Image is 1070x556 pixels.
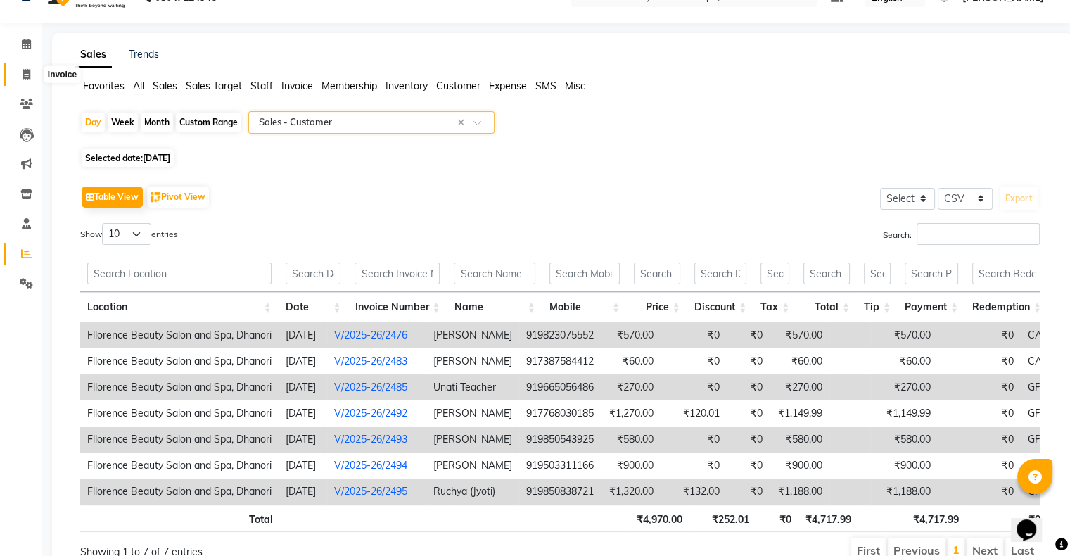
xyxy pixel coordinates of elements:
[870,348,938,374] td: ₹60.00
[535,80,556,92] span: SMS
[279,479,327,505] td: [DATE]
[870,479,938,505] td: ₹1,188.00
[279,322,327,348] td: [DATE]
[870,322,938,348] td: ₹570.00
[756,505,798,532] th: ₹0
[279,348,327,374] td: [DATE]
[386,80,428,92] span: Inventory
[87,263,272,284] input: Search Location
[519,453,601,479] td: 919503311166
[519,374,601,400] td: 919665056486
[519,400,601,427] td: 917768030185
[727,427,770,453] td: ₹0
[426,348,519,374] td: [PERSON_NAME]
[80,322,279,348] td: Fllorence Beauty Salon and Spa, Dhanori
[426,453,519,479] td: [PERSON_NAME]
[687,292,754,322] th: Discount: activate to sort column ascending
[661,453,727,479] td: ₹0
[634,263,680,284] input: Search Price
[426,400,519,427] td: [PERSON_NAME]
[334,459,407,472] a: V/2025-26/2494
[770,374,829,400] td: ₹270.00
[898,292,965,322] th: Payment: activate to sort column ascending
[770,348,829,374] td: ₹60.00
[80,479,279,505] td: Fllorence Beauty Salon and Spa, Dhanori
[279,374,327,400] td: [DATE]
[279,400,327,427] td: [DATE]
[82,113,105,132] div: Day
[601,479,661,505] td: ₹1,320.00
[447,292,542,322] th: Name: activate to sort column ascending
[457,115,469,130] span: Clear all
[770,400,829,427] td: ₹1,149.99
[661,427,727,453] td: ₹0
[661,348,727,374] td: ₹0
[883,223,1040,245] label: Search:
[627,292,687,322] th: Price: activate to sort column ascending
[279,292,348,322] th: Date: activate to sort column ascending
[519,322,601,348] td: 919823075552
[334,355,407,367] a: V/2025-26/2483
[279,427,327,453] td: [DATE]
[334,329,407,341] a: V/2025-26/2476
[1011,500,1056,542] iframe: chat widget
[334,407,407,419] a: V/2025-26/2492
[348,292,447,322] th: Invoice Number: activate to sort column ascending
[334,381,407,393] a: V/2025-26/2485
[334,433,407,446] a: V/2025-26/2493
[870,400,938,427] td: ₹1,149.99
[965,505,1047,532] th: ₹0
[661,374,727,400] td: ₹0
[727,453,770,479] td: ₹0
[83,80,125,92] span: Favorites
[151,192,161,203] img: pivot.png
[870,427,938,453] td: ₹580.00
[141,113,173,132] div: Month
[80,374,279,400] td: Fllorence Beauty Salon and Spa, Dhanori
[770,427,829,453] td: ₹580.00
[870,374,938,400] td: ₹270.00
[549,263,620,284] input: Search Mobile
[727,374,770,400] td: ₹0
[803,263,850,284] input: Search Total
[80,223,178,245] label: Show entries
[796,292,857,322] th: Total: activate to sort column ascending
[760,263,789,284] input: Search Tax
[108,113,138,132] div: Week
[80,400,279,427] td: Fllorence Beauty Salon and Spa, Dhanori
[938,400,1021,427] td: ₹0
[321,80,377,92] span: Membership
[147,187,209,208] button: Pivot View
[965,292,1048,322] th: Redemption: activate to sort column ascending
[80,453,279,479] td: Fllorence Beauty Salon and Spa, Dhanori
[770,479,829,505] td: ₹1,188.00
[489,80,527,92] span: Expense
[426,427,519,453] td: [PERSON_NAME]
[601,322,661,348] td: ₹570.00
[1000,187,1038,210] button: Export
[80,292,279,322] th: Location: activate to sort column ascending
[82,149,174,167] span: Selected date:
[426,322,519,348] td: [PERSON_NAME]
[661,479,727,505] td: ₹132.00
[694,263,747,284] input: Search Discount
[542,292,627,322] th: Mobile: activate to sort column ascending
[129,48,159,61] a: Trends
[727,348,770,374] td: ₹0
[938,479,1021,505] td: ₹0
[601,400,661,427] td: ₹1,270.00
[426,374,519,400] td: Unati Teacher
[355,263,440,284] input: Search Invoice Number
[334,485,407,498] a: V/2025-26/2495
[753,292,796,322] th: Tax: activate to sort column ascending
[250,80,273,92] span: Staff
[519,479,601,505] td: 919850838721
[426,479,519,505] td: Ruchya (Jyoti)
[661,322,727,348] td: ₹0
[133,80,144,92] span: All
[938,348,1021,374] td: ₹0
[727,479,770,505] td: ₹0
[938,427,1021,453] td: ₹0
[44,66,80,83] div: Invoice
[938,453,1021,479] td: ₹0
